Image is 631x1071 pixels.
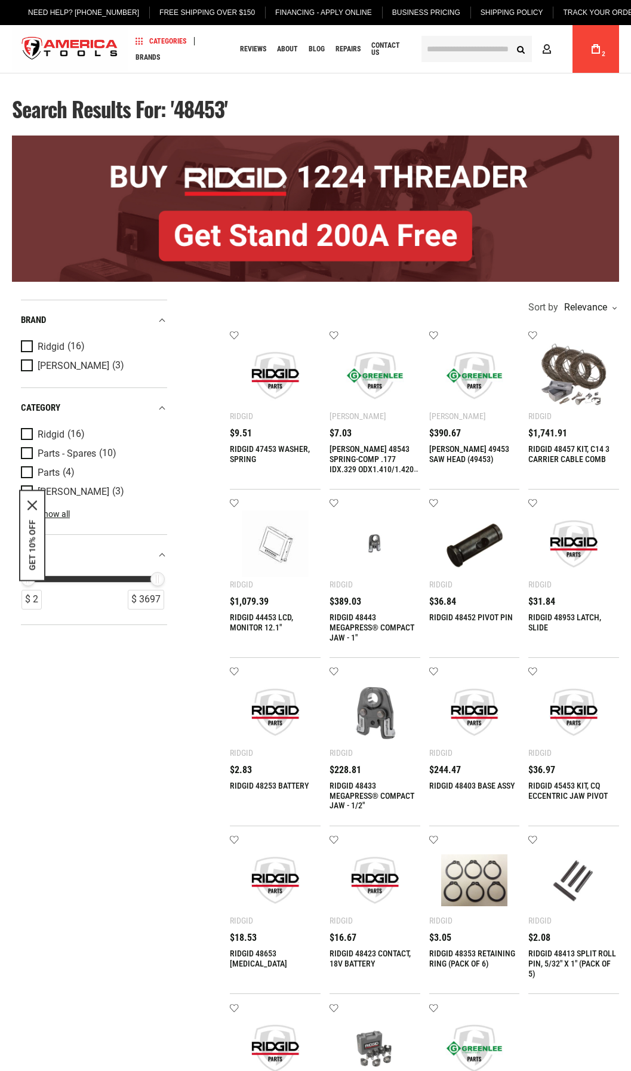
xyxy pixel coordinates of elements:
[130,33,192,49] a: Categories
[230,613,293,632] a: RIDGID 44453 LCD, MONITOR 12.1"
[528,444,610,464] a: RIDGID 48457 KIT, C14 3 CARRIER CABLE COMB
[602,51,605,57] span: 2
[330,781,414,811] a: RIDGID 48433 MEGAPRESS® COMPACT JAW - 1/2"
[21,312,167,328] div: Brand
[230,580,253,589] div: Ridgid
[230,411,253,421] div: Ridgid
[21,400,167,416] div: category
[441,510,508,577] img: RIDGID 48452 PIVOT PIN
[330,41,366,57] a: Repairs
[330,411,386,421] div: [PERSON_NAME]
[540,679,607,746] img: RIDGID 45453 KIT, CQ ECCENTRIC JAW PIVOT
[230,748,253,758] div: Ridgid
[429,597,456,607] span: $36.84
[330,748,353,758] div: Ridgid
[230,765,252,775] span: $2.83
[21,300,167,625] div: Product Filters
[528,765,555,775] span: $36.97
[528,411,552,421] div: Ridgid
[21,466,164,479] a: Parts (4)
[309,45,325,53] span: Blog
[99,448,116,458] span: (10)
[230,949,287,968] a: RIDGID 48653 [MEDICAL_DATA]
[27,501,37,510] svg: close icon
[21,590,42,610] div: $ 2
[341,342,408,409] img: Greenlee 48543 SPRING-COMP .177 IDX.329 ODX1.410/1.420L (48543)
[371,42,407,56] span: Contact Us
[429,916,453,925] div: Ridgid
[429,613,513,622] a: RIDGID 48452 PIVOT PIN
[429,949,515,968] a: RIDGID 48353 RETAINING RING (PACK OF 6)
[341,847,408,914] img: RIDGID 48423 CONTACT, 18V BATTERY
[429,411,486,421] div: [PERSON_NAME]
[21,485,164,498] a: [PERSON_NAME] (3)
[330,949,411,968] a: RIDGID 48423 CONTACT, 18V BATTERY
[330,429,352,438] span: $7.03
[230,597,269,607] span: $1,079.39
[528,916,552,925] div: Ridgid
[12,93,227,124] span: Search results for: '48453'
[67,429,85,439] span: (16)
[21,428,164,441] a: Ridgid (16)
[429,429,461,438] span: $390.67
[509,38,532,60] button: Search
[528,949,616,978] a: RIDGID 48413 SPLIT ROLL PIN, 5/32" X 1" (PACK OF 5)
[12,136,619,282] img: BOGO: Buy RIDGID® 1224 Threader, Get Stand 200A Free!
[463,1033,631,1071] iframe: LiveChat chat widget
[528,429,567,438] span: $1,741.91
[330,916,353,925] div: Ridgid
[277,45,298,53] span: About
[330,765,361,775] span: $228.81
[561,303,616,312] div: Relevance
[330,613,414,642] a: RIDGID 48443 MEGAPRESS® COMPACT JAW - 1"
[230,444,310,464] a: RIDGID 47453 WASHER, SPRING
[230,781,309,790] a: RIDGID 48253 BATTERY
[303,41,330,57] a: Blog
[38,448,96,459] span: Parts - Spares
[528,303,558,312] span: Sort by
[112,487,124,497] span: (3)
[235,41,272,57] a: Reviews
[21,340,164,353] a: Ridgid (16)
[230,916,253,925] div: Ridgid
[12,136,619,144] a: BOGO: Buy RIDGID® 1224 Threader, Get Stand 200A Free!
[528,781,608,801] a: RIDGID 45453 KIT, CQ ECCENTRIC JAW PIVOT
[12,27,128,72] a: store logo
[21,509,70,519] a: Show all
[335,45,361,53] span: Repairs
[21,359,164,373] a: [PERSON_NAME] (3)
[128,590,164,610] div: $ 3697
[240,45,266,53] span: Reviews
[330,444,418,484] a: [PERSON_NAME] 48543 SPRING-COMP .177 IDX.329 ODX1.410/1.420L (48543)
[528,933,550,943] span: $2.08
[528,580,552,589] div: Ridgid
[27,520,37,571] button: GET 10% OFF
[330,580,353,589] div: Ridgid
[21,447,164,460] a: Parts - Spares (10)
[540,342,607,409] img: RIDGID 48457 KIT, C14 3 CARRIER CABLE COMB
[272,41,303,57] a: About
[230,933,257,943] span: $18.53
[540,847,607,914] img: RIDGID 48413 SPLIT ROLL PIN, 5/32
[38,341,64,352] span: Ridgid
[330,933,356,943] span: $16.67
[230,429,252,438] span: $9.51
[12,27,128,72] img: America Tools
[330,597,361,607] span: $389.03
[366,41,413,57] a: Contact Us
[429,765,461,775] span: $244.47
[441,847,508,914] img: RIDGID 48353 RETAINING RING (PACK OF 6)
[429,933,451,943] span: $3.05
[136,37,186,45] span: Categories
[242,510,309,577] img: RIDGID 44453 LCD, MONITOR 12.1
[27,501,37,510] button: Close
[38,467,60,478] span: Parts
[429,781,515,790] a: RIDGID 48403 BASE ASSY
[63,467,75,478] span: (4)
[481,8,543,17] span: Shipping Policy
[38,429,64,440] span: Ridgid
[242,679,309,746] img: RIDGID 48253 BATTERY
[584,25,607,73] a: 2
[528,597,555,607] span: $31.84
[540,510,607,577] img: RIDGID 48953 LATCH, SLIDE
